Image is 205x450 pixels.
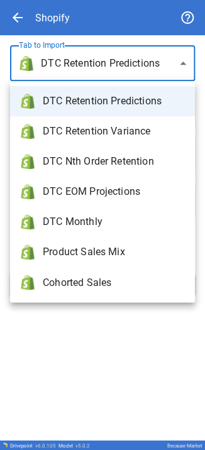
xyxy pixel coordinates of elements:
span: DTC Nth Order Retention [43,154,185,169]
span: Cohorted Sales [43,275,185,290]
span: Product Sales Mix [43,244,185,260]
img: brand icon not found [20,184,35,199]
img: brand icon not found [20,244,35,260]
span: DTC Retention Predictions [43,94,185,109]
span: DTC EOM Projections [43,184,185,199]
img: brand icon not found [20,275,35,290]
span: DTC Retention Variance [43,124,185,139]
img: brand icon not found [20,214,35,229]
img: brand icon not found [20,124,35,139]
img: brand icon not found [20,154,35,169]
img: brand icon not found [20,94,35,109]
span: DTC Monthly [43,214,185,229]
